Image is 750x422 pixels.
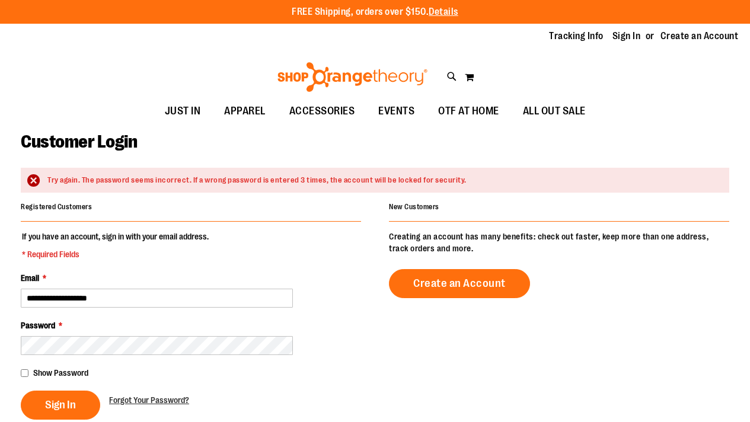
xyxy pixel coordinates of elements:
span: Customer Login [21,132,137,152]
a: Forgot Your Password? [109,394,189,406]
legend: If you have an account, sign in with your email address. [21,231,210,260]
span: Create an Account [413,277,506,290]
span: APPAREL [224,98,266,124]
p: FREE Shipping, orders over $150. [292,5,458,19]
span: ACCESSORIES [289,98,355,124]
span: Show Password [33,368,88,378]
a: Sign In [612,30,641,43]
a: Create an Account [660,30,739,43]
button: Sign In [21,391,100,420]
span: OTF AT HOME [438,98,499,124]
span: EVENTS [378,98,414,124]
span: Sign In [45,398,76,411]
span: JUST IN [165,98,201,124]
a: Tracking Info [549,30,604,43]
div: Try again. The password seems incorrect. If a wrong password is entered 3 times, the account will... [47,175,717,186]
span: ALL OUT SALE [523,98,586,124]
img: Shop Orangetheory [276,62,429,92]
strong: Registered Customers [21,203,92,211]
span: Password [21,321,55,330]
span: * Required Fields [22,248,209,260]
a: Create an Account [389,269,530,298]
span: Forgot Your Password? [109,395,189,405]
p: Creating an account has many benefits: check out faster, keep more than one address, track orders... [389,231,729,254]
span: Email [21,273,39,283]
strong: New Customers [389,203,439,211]
a: Details [429,7,458,17]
